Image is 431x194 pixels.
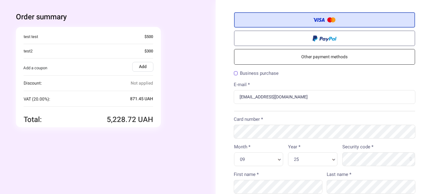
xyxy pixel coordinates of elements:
span: UAH [144,96,153,102]
label: First name * [234,171,259,178]
span: Add a coupon [23,65,47,71]
span: $300 [144,48,153,54]
span: Not applied [131,80,153,87]
label: Month * [234,143,250,150]
i: .72 [125,114,136,125]
span: test2 [24,48,33,54]
label: Last name * [327,171,351,178]
a: Other payment methods [234,49,415,65]
span: Discount: [24,80,42,86]
a: 09 [240,156,283,164]
label: Business purchase [234,71,279,76]
label: E-mail * [234,81,250,88]
div: Order summary [16,12,197,22]
span: 25 [294,156,329,162]
span: test test [24,34,38,40]
span: 09 [240,156,275,162]
span: 5,228 [107,114,136,125]
label: Add [132,62,153,72]
i: .45 [137,96,144,102]
span: $500 [144,34,153,40]
a: 25 [294,156,337,164]
span: Total: [24,114,42,125]
label: Card number * [234,116,263,123]
span: VAT (20.00%): [24,96,50,102]
label: Year * [288,143,300,150]
span: UAH [138,114,153,125]
label: Security code * [342,143,373,150]
span: 871 [130,96,144,102]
